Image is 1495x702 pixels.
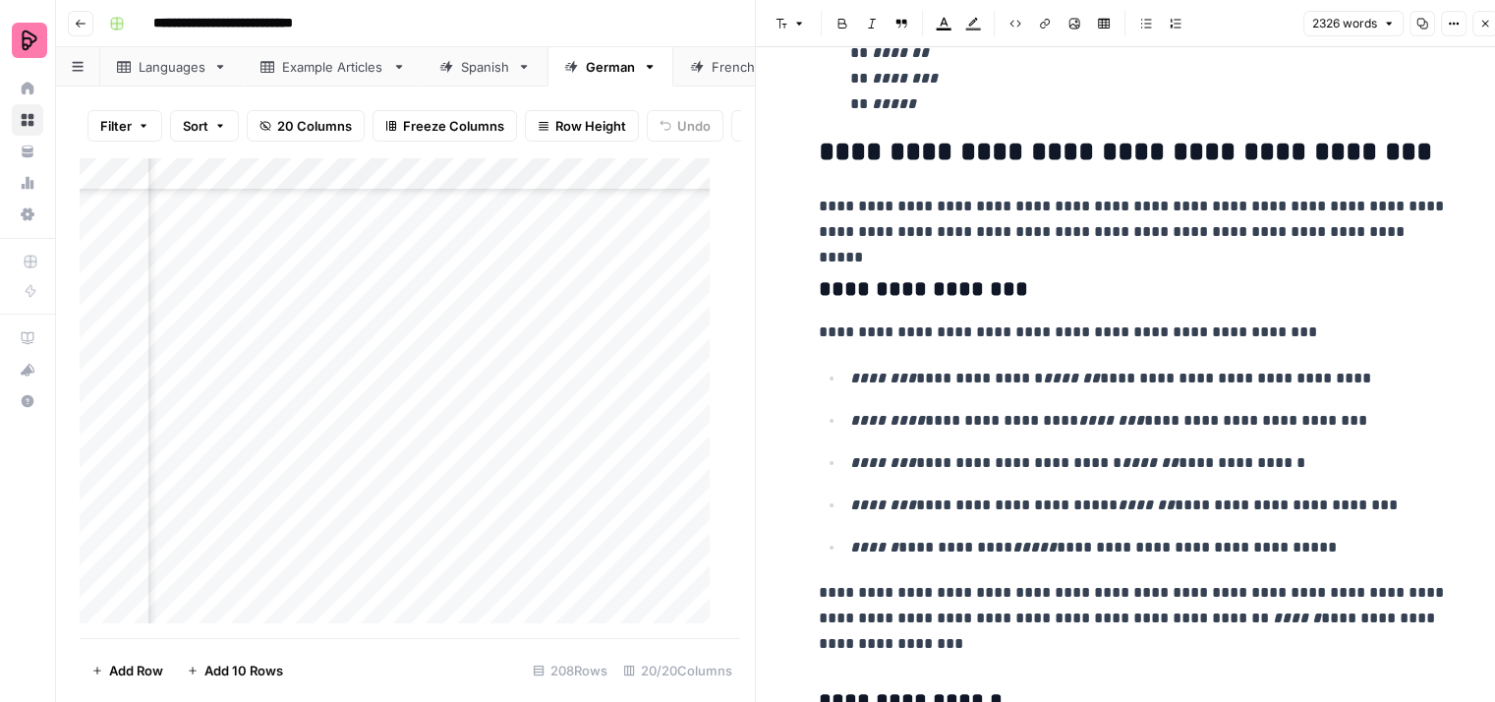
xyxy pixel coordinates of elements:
div: Languages [139,57,205,77]
span: Freeze Columns [403,116,504,136]
span: Sort [183,116,208,136]
button: Add 10 Rows [175,655,295,686]
button: Undo [647,110,723,142]
div: 20/20 Columns [615,655,740,686]
span: Add 10 Rows [204,661,283,680]
button: Workspace: Preply [12,16,43,65]
a: Example Articles [244,47,423,87]
img: Preply Logo [12,23,47,58]
a: Your Data [12,136,43,167]
button: Help + Support [12,385,43,417]
a: Browse [12,104,43,136]
div: Example Articles [282,57,384,77]
a: Spanish [423,47,547,87]
a: Usage [12,167,43,199]
span: 2326 words [1312,15,1377,32]
button: What's new? [12,354,43,385]
button: Freeze Columns [373,110,517,142]
button: 2326 words [1303,11,1404,36]
a: AirOps Academy [12,322,43,354]
div: German [586,57,635,77]
button: 20 Columns [247,110,365,142]
div: 208 Rows [525,655,615,686]
a: Languages [100,47,244,87]
span: Filter [100,116,132,136]
span: Row Height [555,116,626,136]
div: French [712,57,756,77]
div: What's new? [13,355,42,384]
a: Settings [12,199,43,230]
div: Spanish [461,57,509,77]
button: Sort [170,110,239,142]
a: French [673,47,794,87]
span: 20 Columns [277,116,352,136]
button: Add Row [80,655,175,686]
button: Row Height [525,110,639,142]
a: Home [12,73,43,104]
a: German [547,47,673,87]
span: Undo [677,116,711,136]
button: Filter [87,110,162,142]
span: Add Row [109,661,163,680]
